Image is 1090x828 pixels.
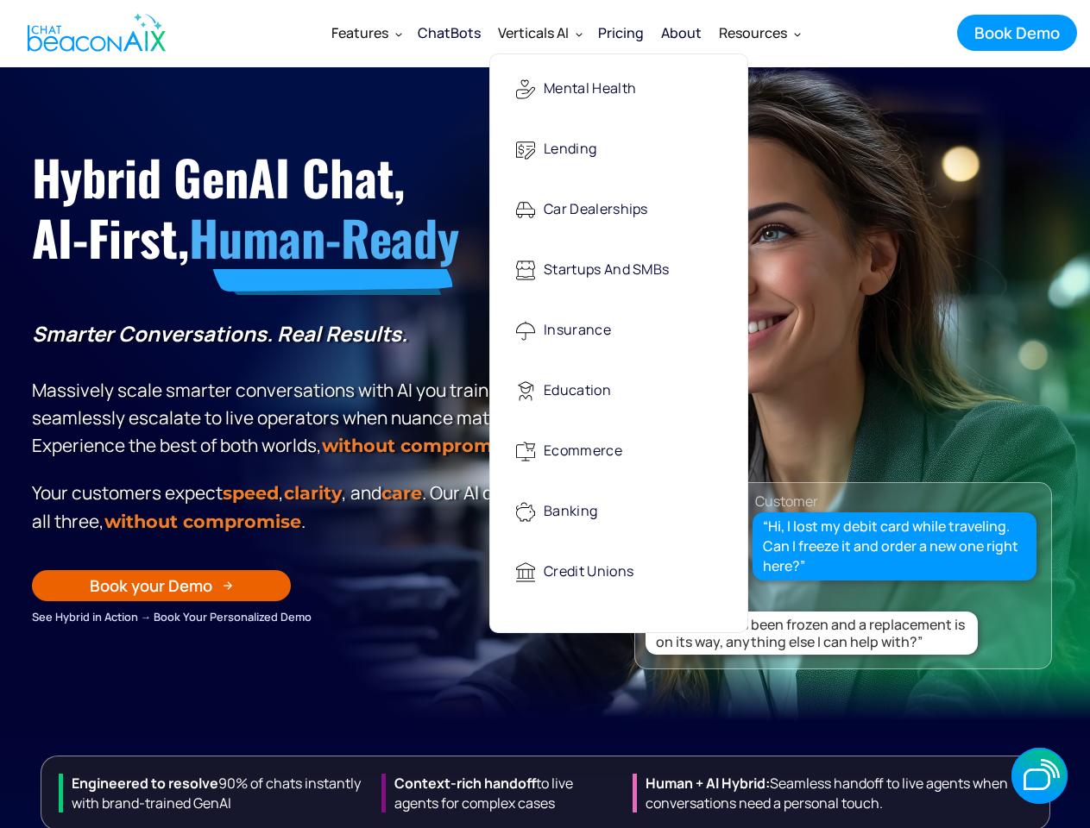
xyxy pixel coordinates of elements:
img: Dropdown [395,30,402,37]
div: Verticals AI [489,12,589,53]
div: Features [323,12,409,53]
a: ChatBots [409,10,489,55]
div: “Hi, I lost my debit card while traveling. Can I freeze it and order a new one right here?” [763,517,1027,577]
div: Resources [719,21,787,45]
div: Pricing [598,21,644,45]
span: care [381,482,422,504]
a: Insurance [499,304,739,353]
a: Book your Demo [32,570,291,601]
strong: Engineered to resolve [72,774,218,793]
div: Car Dealerships [544,192,648,228]
div: 🏦 Banking [635,455,1051,480]
div: See Hybrid in Action → Book Your Personalized Demo [32,607,554,626]
p: Your customers expect , , and . Our Al delivers all three, . [32,479,554,536]
a: home [13,3,175,63]
img: Arrow [223,580,233,591]
div: Startups and SMBs [544,253,669,288]
div: Mental Health [544,72,636,107]
strong: without compromise. [322,435,523,456]
a: Mental Health [499,63,739,111]
strong: speed [223,482,279,504]
img: Dropdown [576,30,583,37]
nav: Verticals AI [489,53,748,633]
div: ChatBots [418,21,481,45]
a: Lending [499,123,739,172]
div: Insurance [544,313,611,348]
a: Car Dealerships [499,184,739,232]
div: Verticals AI [498,21,569,45]
div: Resources [710,12,808,53]
span: Human-Ready [189,201,459,273]
a: Education [499,365,739,413]
img: Dropdown [794,30,801,37]
span: clarity [284,482,342,504]
div: to live agents for complex cases [381,774,619,812]
strong: Human + Al Hybrid: [646,774,770,793]
a: Pricing [589,10,652,55]
div: About [661,21,702,45]
div: Customer [755,489,818,513]
div: Lending [544,132,596,167]
div: Book your Demo [90,574,212,597]
strong: Smarter Conversations. Real Results. [32,319,407,348]
div: Banking [544,494,597,530]
div: Ecommerce [544,434,622,469]
div: Book Demo [974,22,1060,44]
div: Features [331,21,388,45]
a: Book Demo [957,15,1077,51]
span: without compromise [104,511,301,532]
a: Ecommerce [499,425,739,474]
div: Credit Unions [544,555,633,590]
strong: Context-rich handoff [394,774,536,793]
div: 90% of chats instantly with brand-trained GenAI [59,774,368,812]
p: Massively scale smarter conversations with AI you train, then seamlessly escalate to live operato... [32,320,554,460]
h1: Hybrid GenAI Chat, AI-First, [32,147,554,268]
a: Credit Unions [499,546,739,594]
div: Education [544,373,611,409]
a: Banking [499,486,739,534]
a: About [652,10,710,55]
a: Startups and SMBs [499,244,739,292]
div: Seamless handoff to live agents when conversations need a personal touch. [633,774,1041,812]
